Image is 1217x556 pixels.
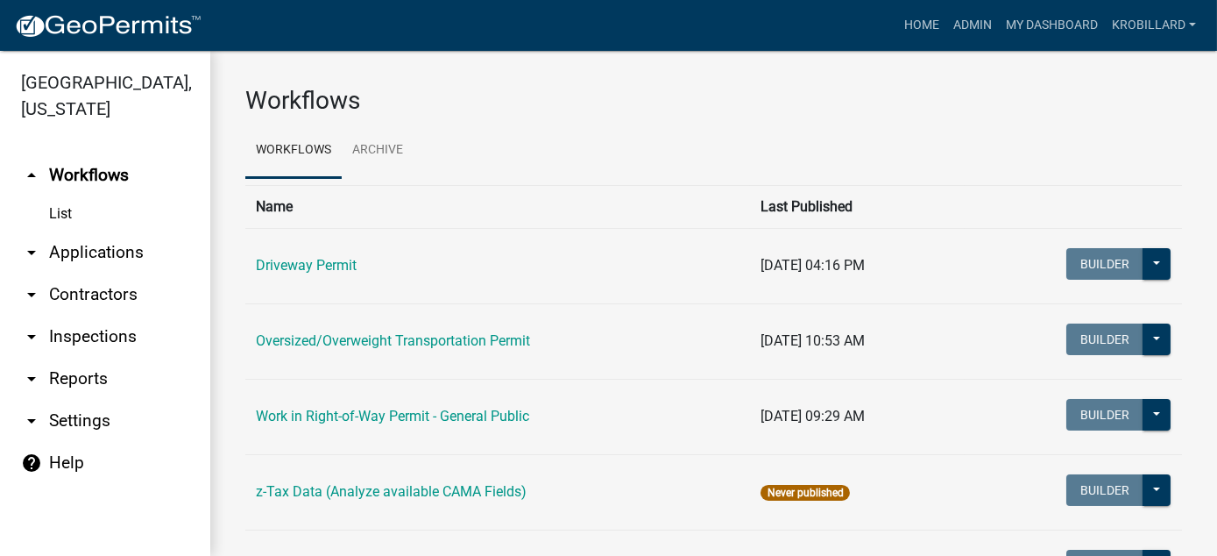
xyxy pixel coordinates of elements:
i: arrow_drop_down [21,326,42,347]
a: Archive [342,123,414,179]
span: [DATE] 09:29 AM [761,408,865,424]
i: arrow_drop_down [21,410,42,431]
i: arrow_drop_up [21,165,42,186]
a: My Dashboard [999,9,1105,42]
a: Work in Right-of-Way Permit - General Public [256,408,529,424]
span: [DATE] 04:16 PM [761,257,865,274]
a: Home [897,9,946,42]
a: Admin [946,9,999,42]
a: z-Tax Data (Analyze available CAMA Fields) [256,483,527,500]
button: Builder [1066,248,1143,280]
i: arrow_drop_down [21,242,42,263]
span: [DATE] 10:53 AM [761,332,865,349]
a: Oversized/Overweight Transportation Permit [256,332,530,349]
button: Builder [1066,324,1143,355]
a: Workflows [245,123,342,179]
button: Builder [1066,474,1143,506]
a: krobillard [1105,9,1203,42]
button: Builder [1066,399,1143,431]
h3: Workflows [245,86,1182,116]
i: help [21,453,42,474]
i: arrow_drop_down [21,368,42,389]
th: Last Published [750,185,965,228]
a: Driveway Permit [256,257,357,274]
th: Name [245,185,750,228]
span: Never published [761,485,849,501]
i: arrow_drop_down [21,284,42,305]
